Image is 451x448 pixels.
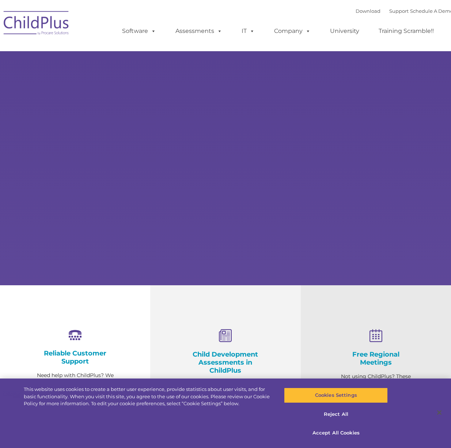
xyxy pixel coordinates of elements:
[267,24,318,38] a: Company
[284,388,388,403] button: Cookies Settings
[168,24,230,38] a: Assessments
[284,407,388,422] button: Reject All
[389,8,409,14] a: Support
[187,350,264,374] h4: Child Development Assessments in ChildPlus
[337,350,414,366] h4: Free Regional Meetings
[37,371,114,435] p: Need help with ChildPlus? We offer many convenient ways to contact our amazing Customer Support r...
[37,349,114,365] h4: Reliable Customer Support
[323,24,367,38] a: University
[356,8,380,14] a: Download
[431,404,447,421] button: Close
[24,386,270,407] div: This website uses cookies to create a better user experience, provide statistics about user visit...
[284,425,388,441] button: Accept All Cookies
[371,24,441,38] a: Training Scramble!!
[337,372,414,436] p: Not using ChildPlus? These are a great opportunity to network and learn from ChildPlus users. Fin...
[115,24,163,38] a: Software
[234,24,262,38] a: IT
